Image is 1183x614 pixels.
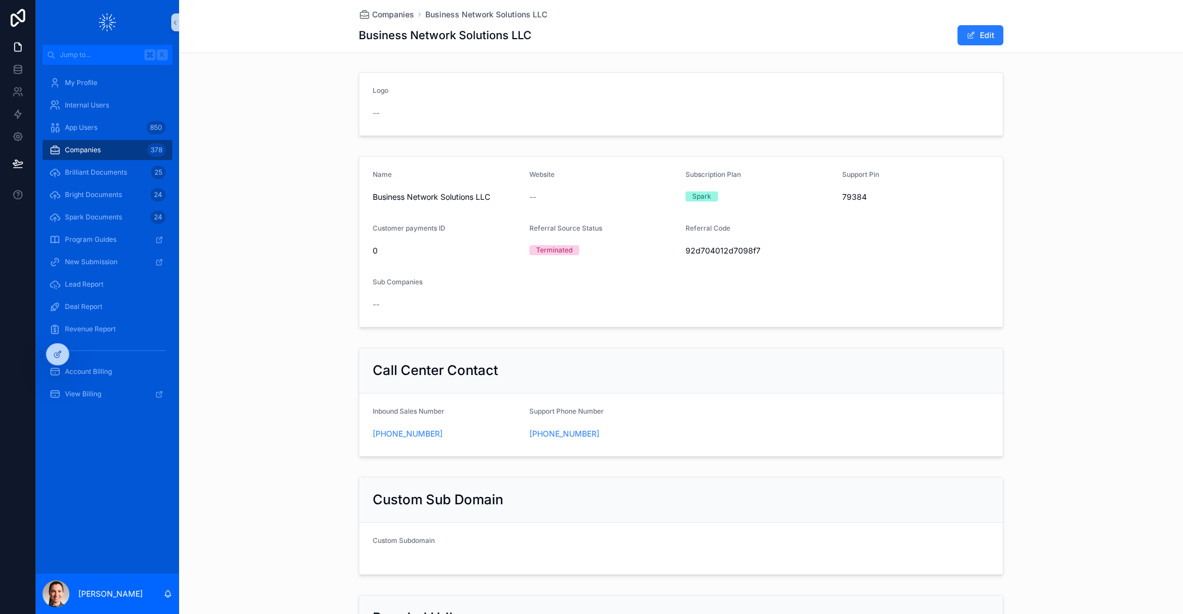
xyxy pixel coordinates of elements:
span: Sub Companies [373,278,422,286]
a: Deal Report [43,297,172,317]
span: Jump to... [60,50,140,59]
span: K [158,50,167,59]
span: 79384 [842,191,990,203]
a: Program Guides [43,229,172,250]
div: 25 [151,166,166,179]
span: App Users [65,123,97,132]
span: Spark Documents [65,213,122,222]
span: View Billing [65,390,101,399]
button: Edit [957,25,1003,45]
span: -- [529,191,536,203]
span: Program Guides [65,235,116,244]
span: Name [373,170,392,179]
a: Lead Report [43,274,172,294]
a: Account Billing [43,362,172,382]
span: Brilliant Documents [65,168,127,177]
a: View Billing [43,384,172,404]
div: scrollable content [36,65,179,419]
span: 0 [373,245,520,256]
h2: Call Center Contact [373,362,498,379]
div: 378 [147,143,166,157]
h2: Custom Sub Domain [373,491,503,509]
span: Inbound Sales Number [373,407,444,415]
a: Business Network Solutions LLC [425,9,547,20]
a: Companies378 [43,140,172,160]
button: Jump to...K [43,45,172,65]
div: Terminated [536,245,572,255]
span: Business Network Solutions LLC [373,191,520,203]
h1: Business Network Solutions LLC [359,27,532,43]
span: Lead Report [65,280,104,289]
span: Website [529,170,555,179]
a: Revenue Report [43,319,172,339]
span: Support Phone Number [529,407,604,415]
img: App logo [99,13,116,31]
a: [PHONE_NUMBER] [529,428,599,439]
a: Internal Users [43,95,172,115]
span: Deal Report [65,302,102,311]
span: Customer payments ID [373,224,445,232]
span: Account Billing [65,367,112,376]
div: 24 [151,210,166,224]
span: Internal Users [65,101,109,110]
span: Logo [373,86,388,95]
a: [PHONE_NUMBER] [373,428,443,439]
span: Bright Documents [65,190,122,199]
p: [PERSON_NAME] [78,588,143,599]
a: My Profile [43,73,172,93]
span: Custom Subdomain [373,536,435,545]
span: -- [373,107,379,119]
div: 24 [151,188,166,201]
a: Brilliant Documents25 [43,162,172,182]
a: Spark Documents24 [43,207,172,227]
a: New Submission [43,252,172,272]
span: Referral Source Status [529,224,602,232]
span: Companies [372,9,414,20]
span: My Profile [65,78,97,87]
span: Subscription Plan [686,170,741,179]
a: Companies [359,9,414,20]
span: Revenue Report [65,325,116,334]
span: 92d704012d7098f7 [686,245,833,256]
span: New Submission [65,257,118,266]
div: 850 [147,121,166,134]
span: -- [373,299,379,310]
a: App Users850 [43,118,172,138]
span: Companies [65,146,101,154]
span: Support Pin [842,170,879,179]
a: Bright Documents24 [43,185,172,205]
span: Referral Code [686,224,730,232]
div: Spark [692,191,711,201]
